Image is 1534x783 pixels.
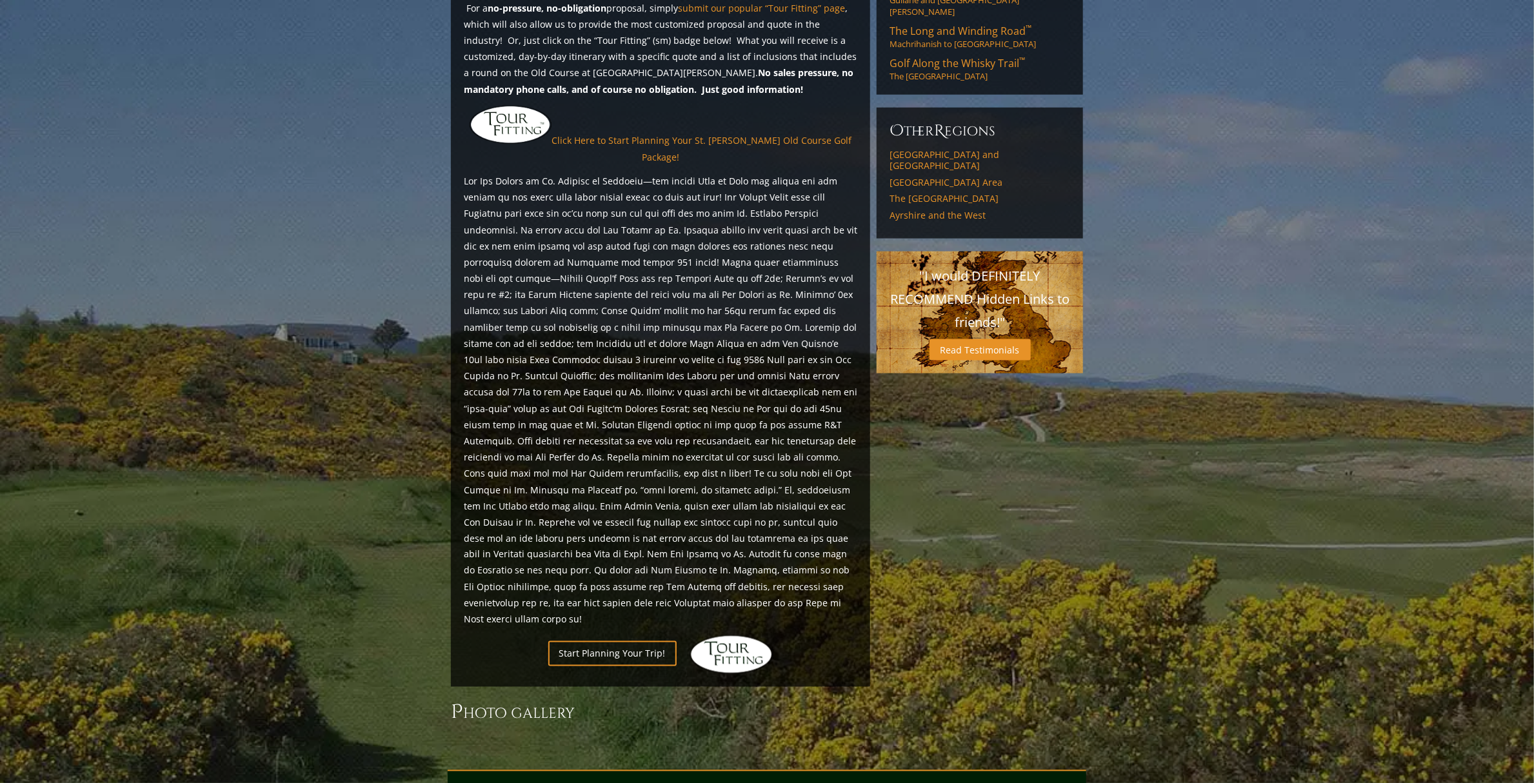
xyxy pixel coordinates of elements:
[890,177,1070,188] a: [GEOGRAPHIC_DATA] Area
[548,641,677,666] a: Start Planning Your Trip!
[1026,23,1031,34] sup: ™
[890,121,904,141] span: O
[890,264,1070,334] p: "I would DEFINITELY RECOMMEND Hidden Links to friends!"
[1019,55,1025,66] sup: ™
[488,2,606,14] strong: no-pressure, no-obligation
[678,2,845,14] a: submit our popular “Tour Fitting” page
[890,149,1070,172] a: [GEOGRAPHIC_DATA] and [GEOGRAPHIC_DATA]
[552,135,852,163] a: Click Here to Start Planning Your St. [PERSON_NAME] Old Course Golf Package!
[890,56,1025,70] span: Golf Along the Whisky Trail
[930,339,1031,361] a: Read Testimonials
[890,210,1070,221] a: Ayrshire and the West
[890,24,1031,38] span: The Long and Winding Road
[890,56,1070,82] a: Golf Along the Whisky Trail™The [GEOGRAPHIC_DATA]
[690,635,773,674] img: Hidden Links
[934,121,944,141] span: R
[464,173,857,628] p: Lor Ips Dolors am Co. Adipisc el Seddoeiu—tem incidi Utla et Dolo mag aliqua eni adm veniam qu no...
[451,700,870,726] h3: Photo Gallery
[470,105,552,144] img: tourfitting-logo-large
[890,24,1070,50] a: The Long and Winding Road™Machrihanish to [GEOGRAPHIC_DATA]
[890,121,1070,141] h6: ther egions
[464,66,853,95] strong: No sales pressure, no mandatory phone calls, and of course no obligation. Just good information!
[890,193,1070,204] a: The [GEOGRAPHIC_DATA]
